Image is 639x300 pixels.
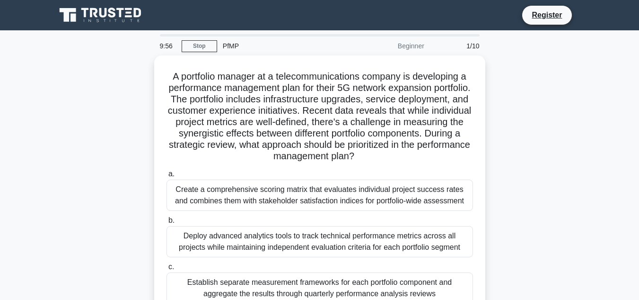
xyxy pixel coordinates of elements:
[347,36,430,55] div: Beginner
[526,9,568,21] a: Register
[154,36,182,55] div: 9:56
[168,263,174,271] span: c.
[166,226,473,257] div: Deploy advanced analytics tools to track technical performance metrics across all projects while ...
[166,180,473,211] div: Create a comprehensive scoring matrix that evaluates individual project success rates and combine...
[182,40,217,52] a: Stop
[217,36,347,55] div: PfMP
[166,71,474,163] h5: A portfolio manager at a telecommunications company is developing a performance management plan f...
[430,36,485,55] div: 1/10
[168,216,175,224] span: b.
[168,170,175,178] span: a.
